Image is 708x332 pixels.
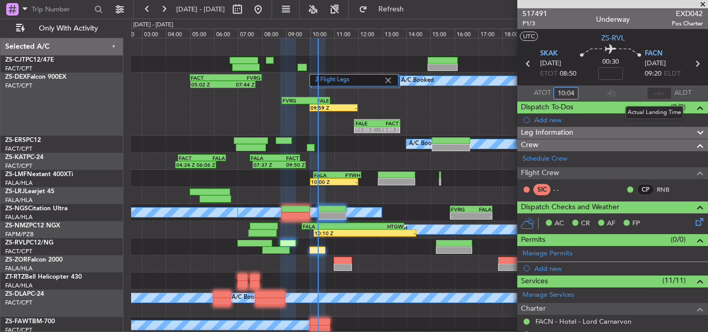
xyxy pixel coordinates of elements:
div: A/C Booked [409,136,442,152]
div: SIC [533,184,550,195]
div: 07:00 [238,28,262,38]
span: [DATE] [645,59,666,69]
span: Crew [521,139,539,151]
span: ZS-KAT [5,154,26,161]
div: FALE [356,120,377,126]
a: FACT/CPT [5,145,32,153]
span: ZT-RTZ [5,274,25,280]
a: ZS-RVLPC12/NG [5,240,53,246]
div: 12:00 [358,28,382,38]
div: 06:00 [214,28,238,38]
div: FACT [179,155,202,161]
div: FACT [191,75,226,81]
span: Dispatch To-Dos [521,102,573,113]
div: 09:00 [286,28,310,38]
div: FACT [275,155,299,161]
span: Dispatch Checks and Weather [521,201,619,213]
a: Manage Permits [522,249,573,259]
span: Pos Charter [672,19,703,28]
input: --:-- [554,87,578,99]
div: 10:00 Z [311,179,334,185]
span: AC [555,219,564,229]
span: CR [581,219,590,229]
span: Charter [521,303,546,315]
span: ZS-LRJ [5,189,25,195]
label: 2 Flight Legs [315,76,384,85]
div: Underway [596,14,630,25]
span: [DATE] [540,59,561,69]
div: CP [637,184,654,195]
div: - [451,213,471,219]
a: Manage Services [522,290,574,300]
a: ZS-FAWTBM-700 [5,319,55,325]
span: ATOT [534,88,551,98]
button: Only With Activity [11,20,112,37]
span: Flight Crew [521,167,559,179]
div: 11:00 [334,28,358,38]
a: FAPM/PZB [5,230,34,238]
div: - [365,230,415,236]
div: Add new [534,264,703,273]
div: FALA [303,223,353,229]
div: Add new [534,116,703,124]
div: 04:24 Z [176,162,196,168]
div: 11:50 Z [356,126,377,133]
span: (11/11) [662,275,686,286]
a: ZS-LMFNextant 400XTi [5,171,73,178]
span: Refresh [370,6,413,13]
span: FACN [645,49,662,59]
div: FALA [251,155,275,161]
span: ZS-DEX [5,74,27,80]
span: ZS-RVL [5,240,26,246]
span: P1/3 [522,19,547,28]
button: Refresh [354,1,416,18]
div: 16:00 [455,28,478,38]
a: FACT/CPT [5,248,32,255]
a: RNB [657,185,680,194]
div: 14:00 [406,28,430,38]
button: UTC [520,32,538,41]
a: FALA/HLA [5,179,33,187]
div: 15:00 [430,28,454,38]
div: 07:44 Z [223,81,254,88]
img: gray-close.svg [384,76,393,85]
span: Leg Information [521,127,573,139]
div: HTGW [353,223,403,229]
a: FALA/HLA [5,282,33,290]
div: 10:00 [310,28,334,38]
div: FALE [306,97,329,104]
div: 13:00 [383,28,406,38]
a: ZS-CJTPC12/47E [5,57,54,63]
div: FALA [471,206,491,212]
span: EXD042 [672,8,703,19]
a: ZS-ZORFalcon 2000 [5,257,63,263]
span: Only With Activity [27,25,109,32]
span: SKAK [540,49,558,59]
div: FVRG [226,75,261,81]
a: ZS-DLAPC-24 [5,291,44,297]
span: FP [632,219,640,229]
div: 18:00 [502,28,526,38]
span: ZS-ERS [5,137,26,143]
div: - - [553,185,576,194]
span: 517491 [522,8,547,19]
div: 07:37 Z [253,162,279,168]
span: ZS-NGS [5,206,28,212]
span: [DATE] - [DATE] [176,5,225,14]
div: FALA [202,155,225,161]
span: ZS-LMF [5,171,27,178]
div: 09:59 Z [310,105,334,111]
div: 05:00 [190,28,214,38]
input: Trip Number [32,2,91,17]
a: FACT/CPT [5,65,32,73]
div: A/C Booked [232,290,264,306]
div: 05:02 Z [191,81,223,88]
a: FALA/HLA [5,265,33,272]
a: Schedule Crew [522,154,568,164]
div: Actual Landing Time [626,106,683,119]
div: 06:06 Z [196,162,216,168]
a: ZS-NMZPC12 NGX [5,223,60,229]
div: - [471,213,491,219]
div: 10:10 Z [315,230,365,236]
a: FALA/HLA [5,196,33,204]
